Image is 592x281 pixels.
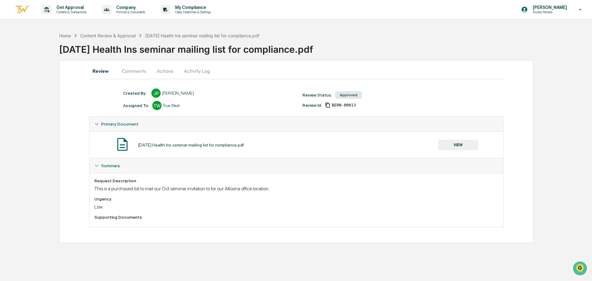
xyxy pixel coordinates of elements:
div: 🖐️ [6,78,11,83]
span: Primary Document [101,122,138,126]
p: Access Persons [528,10,570,14]
div: Home [59,33,71,38]
div: Primary Document [89,131,503,158]
div: Summary [89,173,503,227]
a: Powered byPylon [43,104,75,109]
div: Review Id: [302,103,322,108]
div: This is a purchased list to mail our Oct seminar invitation to for our Altoona office location. [94,186,498,192]
iframe: Open customer support [572,261,589,277]
p: [PERSON_NAME] [528,5,570,10]
span: Summary [101,163,120,168]
div: secondary tabs example [89,64,504,78]
button: Activity Log [179,64,215,78]
span: Pylon [61,105,75,109]
div: JP [151,89,161,98]
img: Document Icon [115,137,130,152]
button: VIEW [438,140,478,150]
p: Company [111,5,148,10]
button: Actions [151,64,179,78]
a: 🔎Data Lookup [4,87,41,98]
div: Low [94,204,498,210]
a: 🗄️Attestations [42,75,79,86]
div: 🗄️ [45,78,50,83]
div: Start new chat [21,47,101,53]
div: Created By: ‎ ‎ [123,91,148,96]
a: 🖐️Preclearance [4,75,42,86]
div: Summary [89,158,503,173]
div: Request Description [94,178,498,183]
p: How can we help? [6,13,112,23]
img: logo [15,5,30,15]
div: We're available if you need us! [21,53,78,58]
span: Data Lookup [12,89,39,96]
div: TW [152,101,162,110]
div: 🔎 [6,90,11,95]
div: Review Status: [302,93,332,97]
span: Attestations [51,78,76,84]
p: Policies & Documents [111,10,148,14]
button: Comments [117,64,151,78]
p: Data, Deadlines & Settings [170,10,214,14]
div: [PERSON_NAME] [162,91,194,96]
p: Content & Transactions [51,10,90,14]
p: My Compliance [170,5,214,10]
img: 1746055101610-c473b297-6a78-478c-a979-82029cc54cd1 [6,47,17,58]
span: 8790cd8f-66ab-4d50-8337-21625640c2fd [332,103,356,108]
div: True West [163,103,180,108]
div: Urgency [94,196,498,201]
div: Primary Document [89,117,503,131]
div: Content Review & Approval [80,33,136,38]
span: Preclearance [12,78,40,84]
div: [DATE] Health Ins seminar mailing list for compliance.pdf [145,33,259,38]
p: Get Approval [51,5,90,10]
div: [DATE] Health Ins seminar mailing list for compliance.pdf [59,39,592,55]
button: Start new chat [105,49,112,56]
button: Review [89,64,117,78]
div: Supporting Documents [94,215,498,220]
div: Approved [335,91,362,99]
div: Assigned To: [123,103,149,108]
div: [DATE] Health Ins seminar mailing list for compliance.pdf [138,143,244,147]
